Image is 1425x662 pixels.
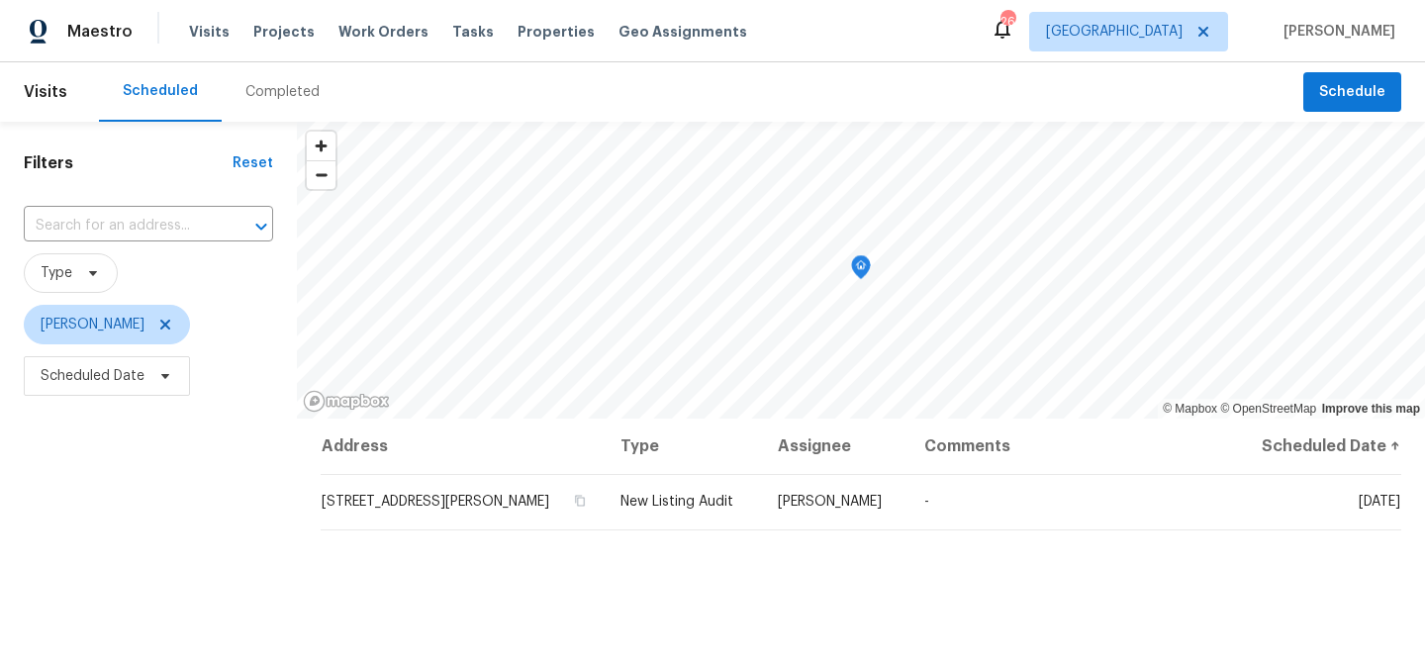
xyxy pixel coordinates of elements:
[778,495,882,509] span: [PERSON_NAME]
[1319,80,1385,105] span: Schedule
[571,492,589,510] button: Copy Address
[321,419,605,474] th: Address
[1322,402,1420,416] a: Improve this map
[67,22,133,42] span: Maestro
[1303,72,1401,113] button: Schedule
[307,132,335,160] button: Zoom in
[1046,22,1183,42] span: [GEOGRAPHIC_DATA]
[322,495,549,509] span: [STREET_ADDRESS][PERSON_NAME]
[247,213,275,240] button: Open
[24,70,67,114] span: Visits
[41,366,144,386] span: Scheduled Date
[1220,402,1316,416] a: OpenStreetMap
[908,419,1233,474] th: Comments
[452,25,494,39] span: Tasks
[303,390,390,413] a: Mapbox homepage
[307,161,335,189] span: Zoom out
[245,82,320,102] div: Completed
[41,263,72,283] span: Type
[762,419,909,474] th: Assignee
[851,255,871,286] div: Map marker
[189,22,230,42] span: Visits
[605,419,761,474] th: Type
[618,22,747,42] span: Geo Assignments
[1163,402,1217,416] a: Mapbox
[518,22,595,42] span: Properties
[253,22,315,42] span: Projects
[1359,495,1400,509] span: [DATE]
[24,153,233,173] h1: Filters
[1000,12,1014,32] div: 26
[1233,419,1401,474] th: Scheduled Date ↑
[924,495,929,509] span: -
[338,22,428,42] span: Work Orders
[233,153,273,173] div: Reset
[24,211,218,241] input: Search for an address...
[297,122,1425,419] canvas: Map
[123,81,198,101] div: Scheduled
[41,315,144,334] span: [PERSON_NAME]
[307,160,335,189] button: Zoom out
[1276,22,1395,42] span: [PERSON_NAME]
[620,495,733,509] span: New Listing Audit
